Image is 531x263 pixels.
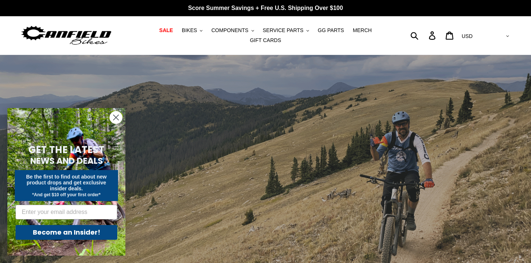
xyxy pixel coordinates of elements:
[263,27,303,34] span: SERVICE PARTS
[178,25,206,35] button: BIKES
[159,27,173,34] span: SALE
[15,225,117,240] button: Become an Insider!
[314,25,348,35] a: GG PARTS
[259,25,312,35] button: SERVICE PARTS
[349,25,375,35] a: MERCH
[15,205,117,219] input: Enter your email address
[318,27,344,34] span: GG PARTS
[208,25,257,35] button: COMPONENTS
[250,37,281,44] span: GIFT CARDS
[211,27,248,34] span: COMPONENTS
[28,143,104,156] span: GET THE LATEST
[353,27,372,34] span: MERCH
[26,174,107,191] span: Be the first to find out about new product drops and get exclusive insider deals.
[414,27,433,44] input: Search
[20,24,112,47] img: Canfield Bikes
[30,155,103,167] span: NEWS AND DEALS
[182,27,197,34] span: BIKES
[110,111,122,124] button: Close dialog
[246,35,285,45] a: GIFT CARDS
[156,25,177,35] a: SALE
[32,192,100,197] span: *And get $10 off your first order*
